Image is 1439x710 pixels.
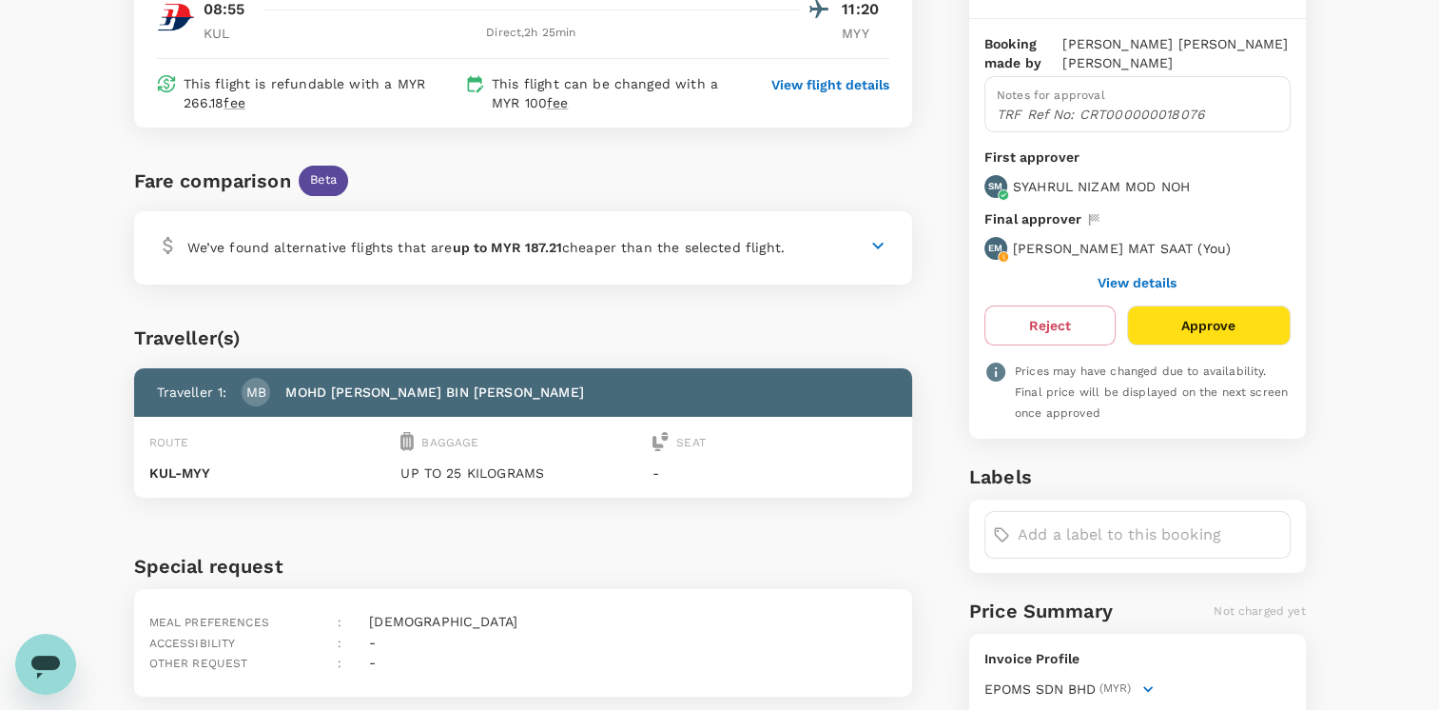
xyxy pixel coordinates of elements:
[1013,177,1190,196] p: SYAHRUL NIZAM MOD NOH
[134,323,913,353] div: Traveller(s)
[676,436,706,449] span: Seat
[149,657,248,670] span: Other request
[453,240,562,255] b: up to MYR 187.21
[1127,306,1290,345] button: Approve
[1015,365,1288,420] span: Prices may have changed due to availability. Final price will be displayed on the next screen onc...
[299,171,349,189] span: Beta
[15,634,76,695] iframe: Button to launch messaging window
[400,463,645,483] p: UP TO 25 KILOGRAMS
[134,166,291,196] div: Fare comparison
[157,383,227,402] p: Traveller 1 :
[988,180,1002,193] p: SM
[134,551,913,582] h6: Special request
[1214,604,1305,618] span: Not charged yet
[149,436,189,449] span: Route
[984,680,1096,699] span: EPOMS SDN BHD
[361,625,376,654] div: -
[184,74,457,112] p: This flight is refundable with a MYR 266.18
[969,596,1113,626] h6: Price Summary
[771,75,889,94] button: View flight details
[997,89,1105,102] span: Notes for approval
[149,637,236,650] span: Accessibility
[149,616,269,629] span: Meal preferences
[492,74,735,112] p: This flight can be changed with a MYR 100
[149,463,394,483] p: KUL - MYY
[263,24,801,43] div: Direct , 2h 25min
[1018,520,1282,550] input: Add a label to this booking
[338,657,341,670] span: :
[285,383,583,402] p: MOHD [PERSON_NAME] BIN [PERSON_NAME]
[1098,275,1176,290] button: View details
[984,148,1291,168] p: First approver
[1013,239,1231,258] p: [PERSON_NAME] MAT SAAT ( You )
[984,680,1154,699] button: EPOMS SDN BHD(MYR)
[361,604,517,633] div: [DEMOGRAPHIC_DATA]
[842,24,889,43] p: MYY
[361,645,376,674] div: -
[400,432,414,451] img: baggage-icon
[421,436,478,449] span: Baggage
[652,432,669,451] img: seat-icon
[224,95,244,110] span: fee
[997,105,1278,124] p: TRF Ref No: CRT000000018076
[984,649,1291,668] p: Invoice Profile
[547,95,568,110] span: fee
[1062,34,1290,72] p: [PERSON_NAME] [PERSON_NAME] [PERSON_NAME]
[338,637,341,650] span: :
[246,383,266,402] p: MB
[984,34,1062,72] p: Booking made by
[204,24,251,43] p: KUL
[1099,680,1131,699] span: (MYR)
[338,616,341,629] span: :
[984,306,1116,345] button: Reject
[652,463,897,483] p: -
[984,209,1081,229] p: Final approver
[187,238,785,257] p: We’ve found alternative flights that are cheaper than the selected flight.
[969,462,1306,492] h6: Labels
[988,242,1002,255] p: EM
